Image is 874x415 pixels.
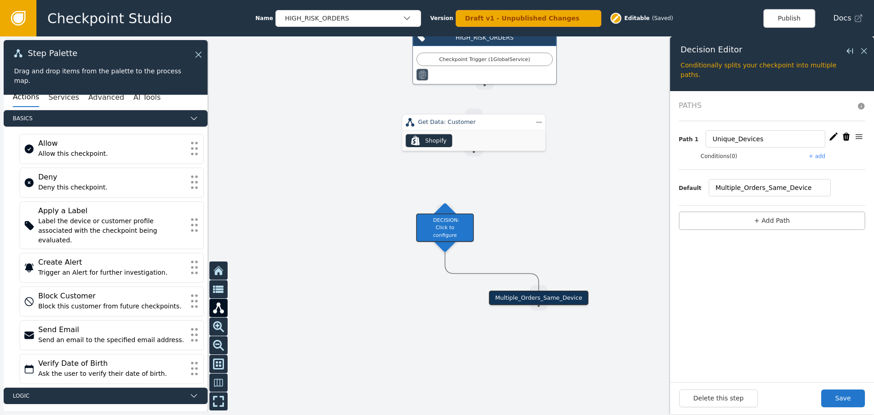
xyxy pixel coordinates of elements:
div: Allow this checkpoint. [38,149,185,159]
div: Label the device or customer profile associated with the checkpoint being evaluated. [38,216,185,245]
button: HIGH_RISK_ORDERS [275,10,421,27]
button: Delete this step [679,389,758,407]
button: + add [809,152,825,160]
input: Assign Decision Name [706,130,825,148]
button: Publish [763,9,815,28]
span: Name [255,14,273,22]
div: Block Customer [38,291,185,302]
span: Decision Editor [681,46,742,54]
button: Conditions(0) [701,152,737,160]
div: Draft v1 - Unpublished Changes [465,14,583,23]
div: Path 1Conditions(0)+ addConditions(0) [679,121,865,170]
button: Save [821,389,865,407]
div: Send an email to the specified email address. [38,335,185,345]
div: HIGH_RISK_ORDERS [285,14,402,23]
span: Version [430,14,453,22]
div: Path 1 [679,135,706,143]
div: Verify Date of Birth [38,358,185,369]
div: Get Data: Customer [418,118,529,127]
button: + Add Path [679,211,865,230]
div: Send Email [38,324,185,335]
div: Block this customer from future checkpoints. [38,302,185,311]
button: Advanced [88,88,124,107]
div: Multiple_Orders_Same_Device [489,291,588,305]
div: ( Saved ) [652,14,673,22]
button: Actions [13,88,39,107]
span: Step Palette [28,49,77,57]
button: Draft v1 - Unpublished Changes [456,10,601,27]
div: Conditionally splits your checkpoint into multiple paths. [681,61,864,80]
div: Drag and drop items from the palette to the process map. [14,67,197,86]
div: Shopify [425,136,447,145]
div: Deny this checkpoint. [38,183,185,192]
a: Docs [833,13,863,24]
div: DECISION: Click to configure [416,213,474,242]
span: Docs [833,13,851,24]
div: Deny [38,172,185,183]
span: Basics [13,114,186,123]
div: Checkpoint Trigger ( 1 Global Service ) [421,56,548,63]
div: HIGH_RISK_ORDERS [429,34,540,42]
div: Trigger an Alert for further investigation. [38,268,185,277]
span: Paths [679,100,853,112]
span: Editable [625,14,650,22]
span: Logic [13,392,186,400]
div: Allow [38,138,185,149]
button: AI Tools [133,88,161,107]
span: Checkpoint Studio [47,8,172,29]
div: Apply a Label [38,205,185,216]
button: Services [48,88,79,107]
div: Default [679,184,709,192]
div: Ask the user to verify their date of birth. [38,369,185,379]
div: Create Alert [38,257,185,268]
input: Decision name (Default) [709,179,831,196]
